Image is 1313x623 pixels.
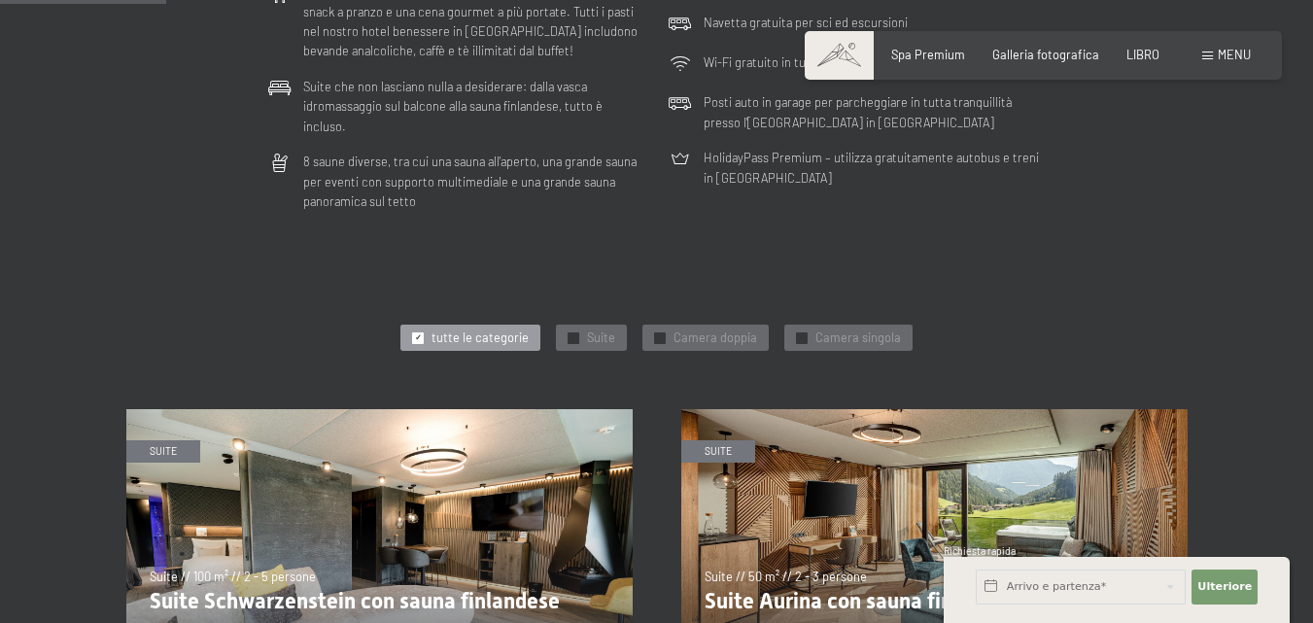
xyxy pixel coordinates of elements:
font: Suite [587,329,615,345]
font: ✓ [657,332,664,342]
font: Navetta gratuita per sci ed escursioni [704,15,908,30]
font: ✓ [570,332,577,342]
a: Suite Aurina con sauna finlandese [681,409,1188,419]
font: Camera singola [815,329,901,345]
a: Suite Schwarzenstein con sauna finlandese [126,409,633,419]
font: Richiesta rapida [944,545,1016,557]
a: LIBRO [1126,47,1159,62]
font: Ulteriore [1197,580,1252,593]
button: Ulteriore [1192,570,1258,605]
font: 8 saune diverse, tra cui una sauna all'aperto, una grande sauna per eventi con supporto multimedi... [303,154,637,209]
font: menu [1218,47,1251,62]
font: Suite che non lasciano nulla a desiderare: dalla vasca idromassaggio sul balcone alla sauna finla... [303,79,603,134]
font: ✓ [799,332,806,342]
font: Camera doppia [674,329,757,345]
a: Galleria fotografica [992,47,1099,62]
font: Wi-Fi gratuito in tutto il resort [704,54,868,70]
font: ✓ [415,332,422,342]
a: Spa Premium [891,47,965,62]
font: HolidayPass Premium – utilizza gratuitamente autobus e treni in [GEOGRAPHIC_DATA] [704,150,1039,185]
font: tutte le categorie [432,329,529,345]
font: Posti auto in garage per parcheggiare in tutta tranquillità presso l'[GEOGRAPHIC_DATA] in [GEOGRA... [704,94,1012,129]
